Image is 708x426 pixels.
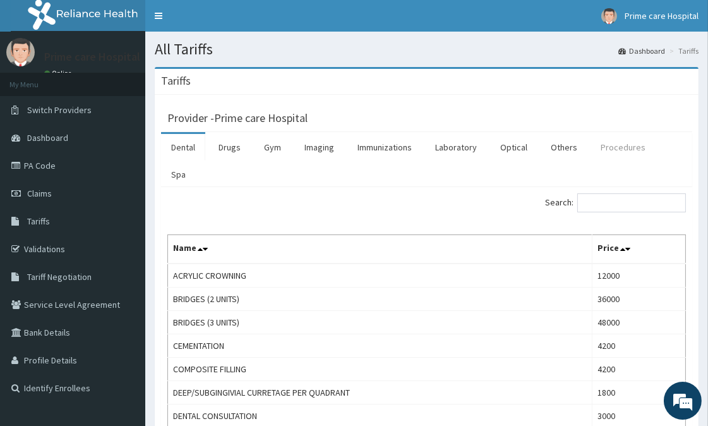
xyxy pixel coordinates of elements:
span: Claims [27,188,52,199]
a: Dashboard [618,46,665,56]
a: Spa [161,161,196,188]
a: Drugs [208,134,251,161]
a: Optical [490,134,537,161]
a: Imaging [294,134,344,161]
img: User Image [6,38,35,66]
td: BRIDGES (3 UNITS) [168,311,592,334]
th: Price [592,235,686,264]
a: Others [541,134,587,161]
td: COMPOSITE FILLING [168,358,592,381]
a: Online [44,69,75,78]
span: Dashboard [27,132,68,143]
h3: Provider - Prime care Hospital [167,113,308,124]
td: DEEP/SUBGINGIVIAL CURRETAGE PER QUADRANT [168,381,592,405]
li: Tariffs [666,46,699,56]
span: Tariff Negotiation [27,271,92,283]
span: Prime care Hospital [625,10,699,21]
input: Search: [577,193,686,212]
td: CEMENTATION [168,334,592,358]
td: 36000 [592,288,686,311]
span: Tariffs [27,216,50,227]
img: User Image [601,8,617,24]
th: Name [168,235,592,264]
h1: All Tariffs [155,41,699,58]
a: Laboratory [425,134,487,161]
td: 12000 [592,264,686,288]
td: 1800 [592,381,686,405]
a: Immunizations [347,134,422,161]
a: Procedures [591,134,656,161]
td: 4200 [592,334,686,358]
td: BRIDGES (2 UNITS) [168,288,592,311]
td: 4200 [592,358,686,381]
h3: Tariffs [161,75,191,87]
label: Search: [545,193,686,212]
a: Gym [254,134,291,161]
span: Switch Providers [27,104,92,116]
a: Dental [161,134,205,161]
p: Prime care Hospital [44,51,140,63]
td: 48000 [592,311,686,334]
td: ACRYLIC CROWNING [168,264,592,288]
